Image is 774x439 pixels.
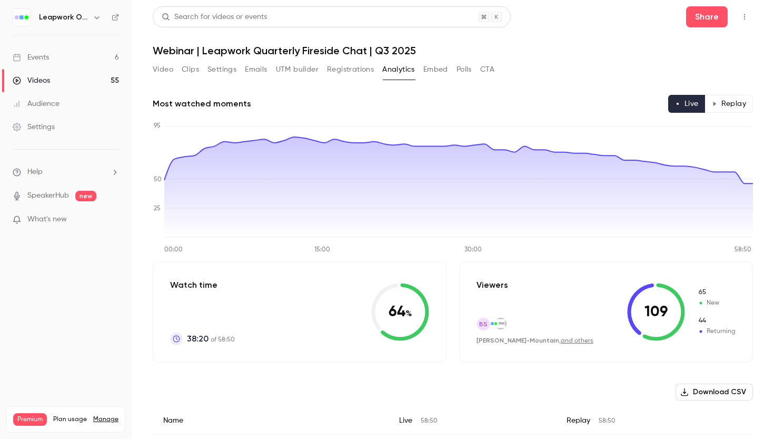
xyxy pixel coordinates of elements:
span: [PERSON_NAME]-Mountain [477,337,559,344]
p: Watch time [170,279,235,291]
h2: Most watched moments [153,97,251,110]
tspan: 50 [154,177,162,183]
div: Events [13,52,49,63]
button: Embed [423,61,448,78]
button: Top Bar Actions [736,8,753,25]
button: Clips [182,61,199,78]
tspan: 15:00 [314,247,330,253]
span: New [698,288,736,297]
span: What's new [27,214,67,225]
span: BS [479,319,488,329]
span: New [698,298,736,308]
button: Registrations [327,61,374,78]
img: hitachisolutions.com [495,318,507,329]
h1: Webinar | Leapwork Quarterly Fireside Chat | Q3 2025 [153,44,753,57]
button: CTA [480,61,494,78]
span: Premium [13,413,47,426]
div: Live [389,407,556,435]
button: Settings [207,61,236,78]
button: Share [686,6,728,27]
a: and others [561,338,593,344]
li: help-dropdown-opener [13,167,119,178]
img: leapwork.com [487,318,498,329]
button: Emails [245,61,267,78]
a: SpeakerHub [27,190,69,201]
div: Name [153,407,389,435]
span: new [75,191,96,201]
div: Videos [13,75,50,86]
span: 38:20 [187,333,209,345]
span: Returning [698,316,736,326]
button: Download CSV [676,384,753,401]
img: Leapwork Online Event [13,9,30,26]
span: Help [27,167,43,178]
tspan: 30:00 [464,247,482,253]
tspan: 25 [154,206,161,212]
span: 58:50 [599,418,616,424]
button: Polls [457,61,472,78]
p: Viewers [477,279,508,291]
tspan: 00:00 [164,247,183,253]
span: 58:50 [421,418,438,424]
h6: Leapwork Online Event [39,12,88,23]
div: Settings [13,122,55,132]
div: Audience [13,99,59,109]
a: Manage [93,415,118,424]
p: of 58:50 [187,333,235,345]
tspan: 58:50 [735,247,751,253]
button: UTM builder [276,61,319,78]
span: Plan usage [53,415,87,424]
div: Replay [556,407,753,435]
button: Analytics [382,61,415,78]
div: , [477,336,593,345]
iframe: Noticeable Trigger [106,215,119,225]
button: Replay [705,95,753,113]
button: Video [153,61,173,78]
button: Live [668,95,706,113]
div: Search for videos or events [162,12,267,23]
span: Returning [698,327,736,336]
tspan: 95 [154,123,161,129]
